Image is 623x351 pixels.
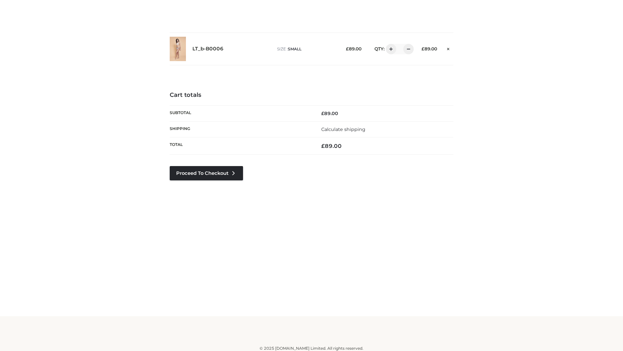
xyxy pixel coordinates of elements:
bdi: 89.00 [346,46,361,51]
span: £ [321,110,324,116]
a: Calculate shipping [321,126,365,132]
span: £ [321,143,325,149]
div: QTY: [368,44,411,54]
bdi: 89.00 [321,110,338,116]
a: Proceed to Checkout [170,166,243,180]
span: SMALL [288,46,301,51]
th: Subtotal [170,105,311,121]
th: Total [170,137,311,155]
a: Remove this item [444,44,453,52]
p: size : [277,46,336,52]
a: LT_b-B0006 [192,46,224,52]
h4: Cart totals [170,92,453,99]
span: £ [421,46,424,51]
span: £ [346,46,349,51]
bdi: 89.00 [421,46,437,51]
th: Shipping [170,121,311,137]
bdi: 89.00 [321,143,342,149]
